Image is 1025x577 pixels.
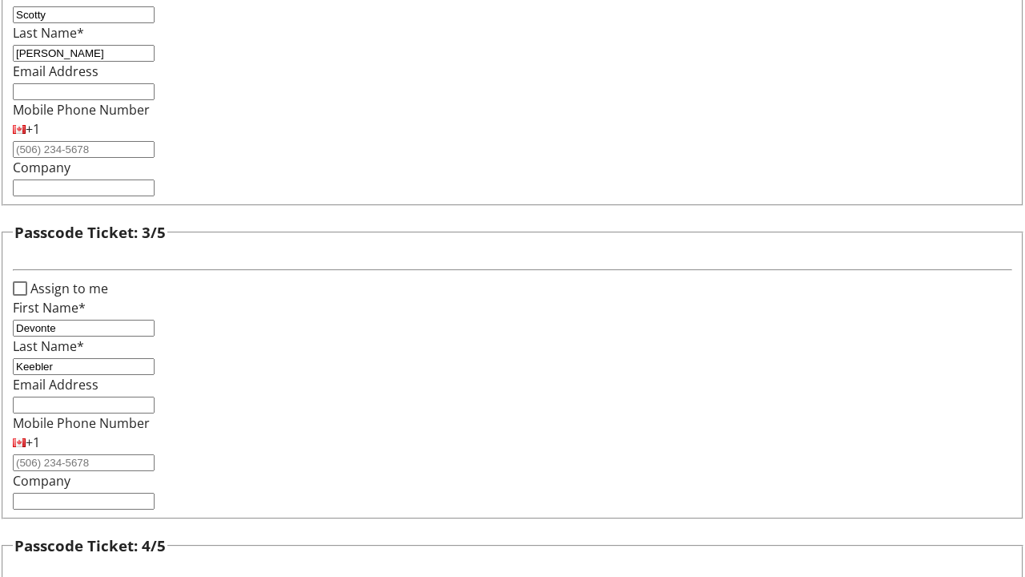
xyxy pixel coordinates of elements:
[13,101,150,119] label: Mobile Phone Number
[13,299,86,317] label: First Name*
[13,472,70,490] label: Company
[13,376,98,393] label: Email Address
[13,141,155,158] input: (506) 234-5678
[13,414,150,432] label: Mobile Phone Number
[13,454,155,471] input: (506) 234-5678
[13,63,98,80] label: Email Address
[14,535,166,557] h3: Passcode Ticket: 4/5
[27,279,108,298] label: Assign to me
[13,24,84,42] label: Last Name*
[14,221,166,244] h3: Passcode Ticket: 3/5
[13,337,84,355] label: Last Name*
[13,159,70,176] label: Company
